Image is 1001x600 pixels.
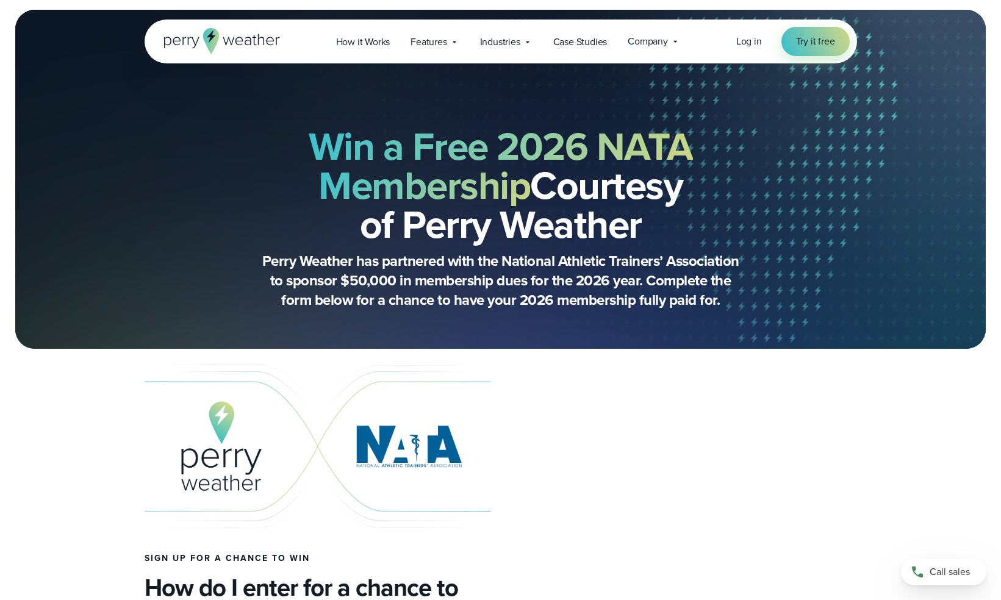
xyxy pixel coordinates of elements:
span: Try it free [796,34,835,49]
span: Industries [480,35,520,49]
h2: Courtesy of Perry Weather [206,127,796,244]
a: Try it free [781,27,850,56]
span: Features [411,35,447,49]
span: How it Works [336,35,390,49]
a: Case Studies [543,29,618,54]
span: Log in [736,34,762,48]
a: Call sales [901,559,986,585]
a: How it Works [326,29,401,54]
p: Perry Weather has partnered with the National Athletic Trainers’ Association to sponsor $50,000 i... [257,251,745,310]
h4: Sign up for a chance to win [145,554,491,563]
span: Company [628,34,668,49]
span: Case Studies [553,35,608,49]
a: Log in [736,34,762,49]
span: Call sales [930,565,970,579]
strong: Win a Free 2026 NATA Membership [309,118,693,214]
